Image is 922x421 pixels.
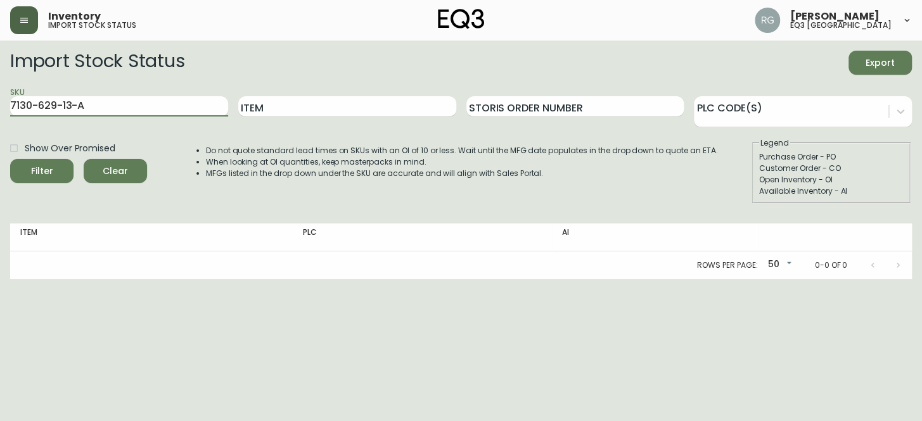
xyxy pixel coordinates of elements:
[94,163,137,179] span: Clear
[48,22,136,29] h5: import stock status
[759,163,904,174] div: Customer Order - CO
[206,168,718,179] li: MFGs listed in the drop down under the SKU are accurate and will align with Sales Portal.
[814,260,847,271] p: 0-0 of 0
[759,174,904,185] div: Open Inventory - OI
[790,22,892,29] h5: eq3 [GEOGRAPHIC_DATA]
[10,159,74,183] button: Filter
[206,145,718,156] li: Do not quote standard lead times on SKUs with an OI of 10 or less. Wait until the MFG date popula...
[859,55,902,71] span: Export
[10,223,293,251] th: Item
[552,223,758,251] th: AI
[759,137,790,149] legend: Legend
[759,151,904,163] div: Purchase Order - PO
[10,51,184,75] h2: Import Stock Status
[206,156,718,168] li: When looking at OI quantities, keep masterpacks in mind.
[438,9,485,29] img: logo
[48,11,101,22] span: Inventory
[84,159,147,183] button: Clear
[293,223,552,251] th: PLC
[25,142,115,155] span: Show Over Promised
[762,254,794,275] div: 50
[848,51,912,75] button: Export
[759,185,904,197] div: Available Inventory - AI
[790,11,880,22] span: [PERSON_NAME]
[697,260,757,271] p: Rows per page:
[755,8,780,33] img: f6fbd925e6db440fbde9835fd887cd24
